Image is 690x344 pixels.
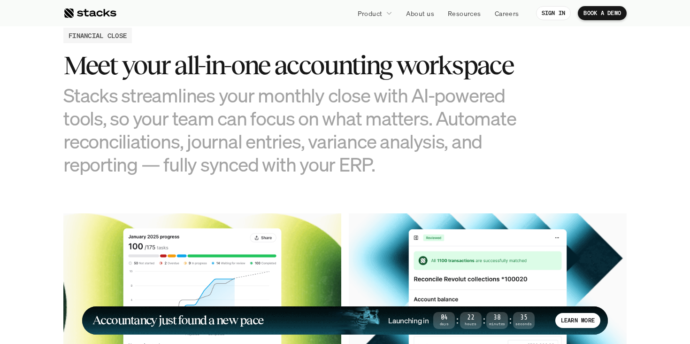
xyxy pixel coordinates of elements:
[536,6,571,20] a: SIGN IN
[578,6,627,20] a: BOOK A DEMO
[583,10,621,16] p: BOOK A DEMO
[448,8,481,18] p: Resources
[92,315,264,326] h1: Accountancy just found a new pace
[561,317,595,324] p: LEARN MORE
[82,306,608,335] a: Accountancy just found a new paceLaunching in04Days:22Hours:38Minutes:35SecondsLEARN MORE
[542,10,566,16] p: SIGN IN
[111,218,152,224] a: Privacy Policy
[486,315,508,321] span: 38
[63,84,533,176] h3: Stacks streamlines your monthly close with AI-powered tools, so your team can focus on what matte...
[63,51,533,80] h3: Meet your all-in-one accounting workspace
[69,31,127,40] h2: FINANCIAL CLOSE
[358,8,383,18] p: Product
[433,315,455,321] span: 04
[513,315,535,321] span: 35
[508,315,513,326] strong: :
[400,5,440,22] a: About us
[460,322,482,326] span: Hours
[513,322,535,326] span: Seconds
[433,322,455,326] span: Days
[460,315,482,321] span: 22
[442,5,487,22] a: Resources
[388,315,429,326] h4: Launching in
[486,322,508,326] span: Minutes
[455,315,460,326] strong: :
[406,8,434,18] p: About us
[482,315,486,326] strong: :
[489,5,525,22] a: Careers
[495,8,519,18] p: Careers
